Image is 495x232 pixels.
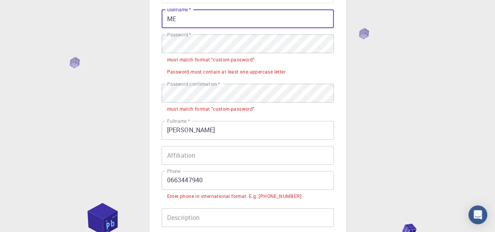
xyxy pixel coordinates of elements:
[167,31,191,38] label: Password
[167,118,190,124] label: Fullname
[167,56,255,64] div: must match format "custom-password"
[167,105,255,113] div: must match format "custom-password"
[167,68,286,76] div: Password must contain at least one uppercase letter
[167,192,301,200] div: Enter phone in international format. E.g. [PHONE_NUMBER]
[167,168,180,174] label: Phone
[167,81,220,87] label: Password confirmation
[167,6,191,13] label: username
[468,205,487,224] div: Open Intercom Messenger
